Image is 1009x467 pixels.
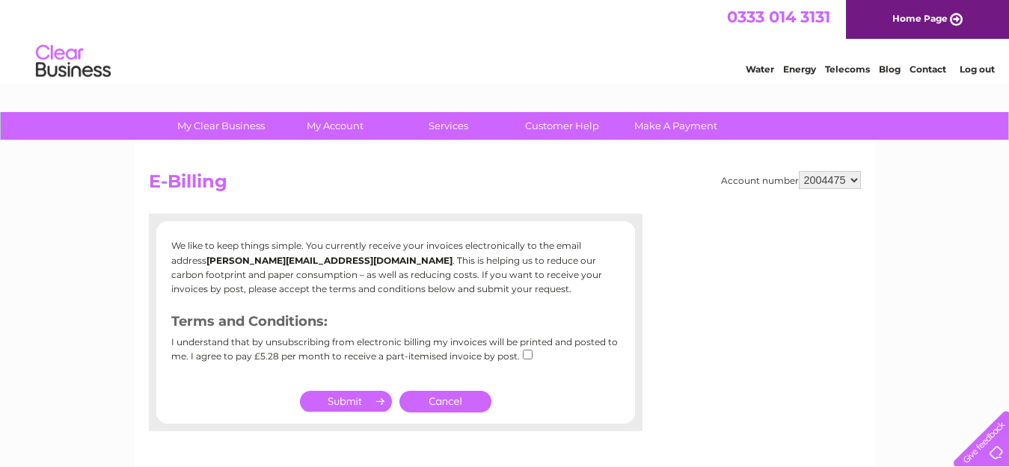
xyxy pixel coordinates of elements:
[727,7,830,26] a: 0333 014 3131
[910,64,946,75] a: Contact
[159,112,283,140] a: My Clear Business
[960,64,995,75] a: Log out
[206,255,453,266] b: [PERSON_NAME][EMAIL_ADDRESS][DOMAIN_NAME]
[783,64,816,75] a: Energy
[171,337,620,372] div: I understand that by unsubscribing from electronic billing my invoices will be printed and posted...
[825,64,870,75] a: Telecoms
[399,391,491,412] a: Cancel
[149,171,861,200] h2: E-Billing
[152,8,859,72] div: Clear Business is a trading name of Verastar Limited (registered in [GEOGRAPHIC_DATA] No. 3667643...
[300,391,392,412] input: Submit
[721,171,861,189] div: Account number
[387,112,510,140] a: Services
[879,64,901,75] a: Blog
[614,112,737,140] a: Make A Payment
[746,64,774,75] a: Water
[171,311,620,337] h3: Terms and Conditions:
[273,112,396,140] a: My Account
[35,39,111,84] img: logo.png
[171,238,620,296] p: We like to keep things simple. You currently receive your invoices electronically to the email ad...
[500,112,624,140] a: Customer Help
